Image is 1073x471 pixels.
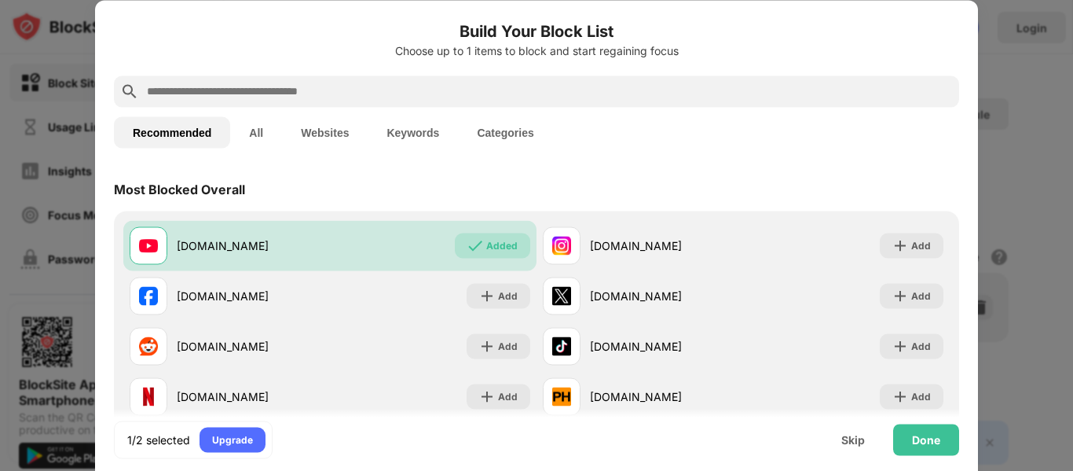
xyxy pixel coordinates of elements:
img: favicons [552,337,571,355]
div: [DOMAIN_NAME] [177,237,330,254]
div: Add [498,388,518,404]
img: favicons [552,236,571,255]
div: Skip [841,433,865,446]
div: Add [498,338,518,354]
div: Choose up to 1 items to block and start regaining focus [114,44,959,57]
div: [DOMAIN_NAME] [590,288,743,304]
img: favicons [139,236,158,255]
div: [DOMAIN_NAME] [590,388,743,405]
div: [DOMAIN_NAME] [177,288,330,304]
div: Add [911,237,931,253]
div: Add [911,288,931,304]
div: Added [486,237,518,253]
div: Add [498,288,518,304]
button: All [230,116,282,148]
div: Add [911,388,931,404]
button: Recommended [114,116,230,148]
button: Categories [458,116,552,148]
div: [DOMAIN_NAME] [177,338,330,355]
h6: Build Your Block List [114,19,959,42]
div: Most Blocked Overall [114,181,245,197]
div: Upgrade [212,432,253,447]
button: Keywords [368,116,458,148]
img: favicons [139,387,158,406]
div: [DOMAIN_NAME] [177,388,330,405]
img: favicons [552,286,571,305]
img: favicons [139,337,158,355]
div: [DOMAIN_NAME] [590,338,743,355]
img: favicons [552,387,571,406]
img: favicons [139,286,158,305]
div: 1/2 selected [127,432,190,447]
div: Add [911,338,931,354]
img: search.svg [120,82,139,101]
button: Websites [282,116,368,148]
div: [DOMAIN_NAME] [590,237,743,254]
div: Done [912,433,940,446]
